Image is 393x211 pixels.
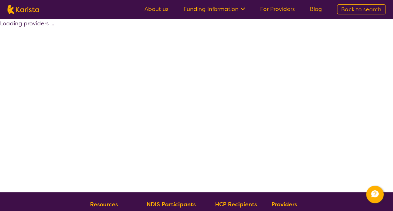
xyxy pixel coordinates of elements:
b: Resources [90,201,118,208]
img: Karista logo [8,5,39,14]
a: For Providers [260,5,295,13]
b: Providers [271,201,297,208]
a: About us [144,5,169,13]
b: HCP Recipients [215,201,257,208]
a: Funding Information [184,5,245,13]
b: NDIS Participants [147,201,196,208]
a: Blog [310,5,322,13]
button: Channel Menu [366,186,384,203]
span: Back to search [341,6,381,13]
a: Back to search [337,4,385,14]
